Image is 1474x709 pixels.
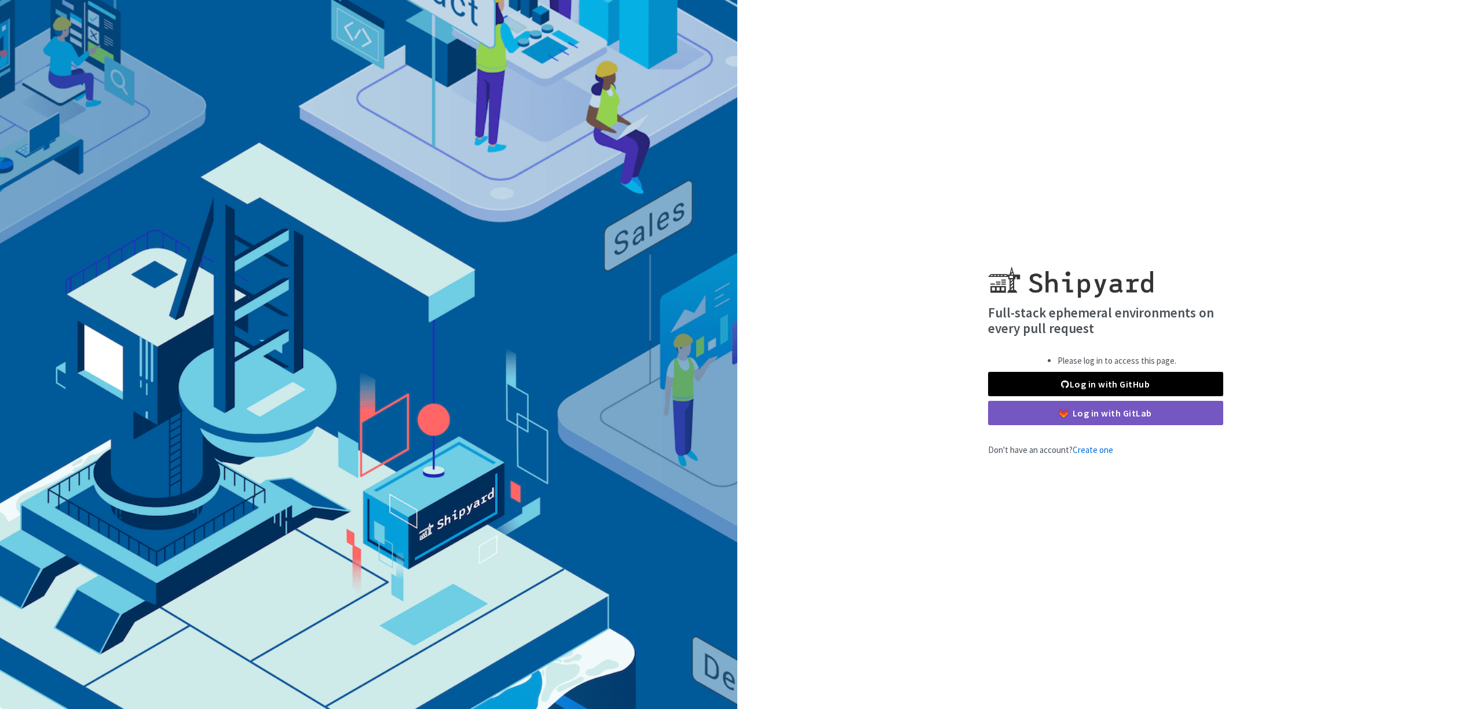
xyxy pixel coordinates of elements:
[988,444,1113,455] span: Don't have an account?
[988,253,1153,298] img: Shipyard logo
[988,305,1223,337] h4: Full-stack ephemeral environments on every pull request
[988,401,1223,425] a: Log in with GitLab
[1058,355,1176,368] li: Please log in to access this page.
[988,372,1223,396] a: Log in with GitHub
[1073,444,1113,455] a: Create one
[1059,409,1068,418] img: gitlab-color.svg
